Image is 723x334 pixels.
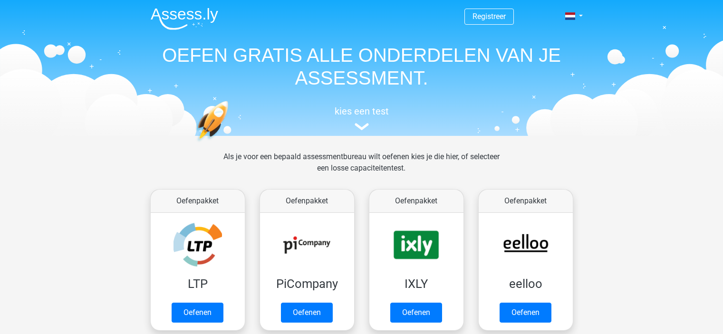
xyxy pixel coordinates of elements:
[151,8,218,30] img: Assessly
[216,151,507,185] div: Als je voor een bepaald assessmentbureau wilt oefenen kies je die hier, of selecteer een losse ca...
[355,123,369,130] img: assessment
[281,303,333,323] a: Oefenen
[143,44,580,89] h1: OEFEN GRATIS ALLE ONDERDELEN VAN JE ASSESSMENT.
[143,105,580,131] a: kies een test
[195,101,265,187] img: oefenen
[390,303,442,323] a: Oefenen
[472,12,506,21] a: Registreer
[143,105,580,117] h5: kies een test
[172,303,223,323] a: Oefenen
[500,303,551,323] a: Oefenen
